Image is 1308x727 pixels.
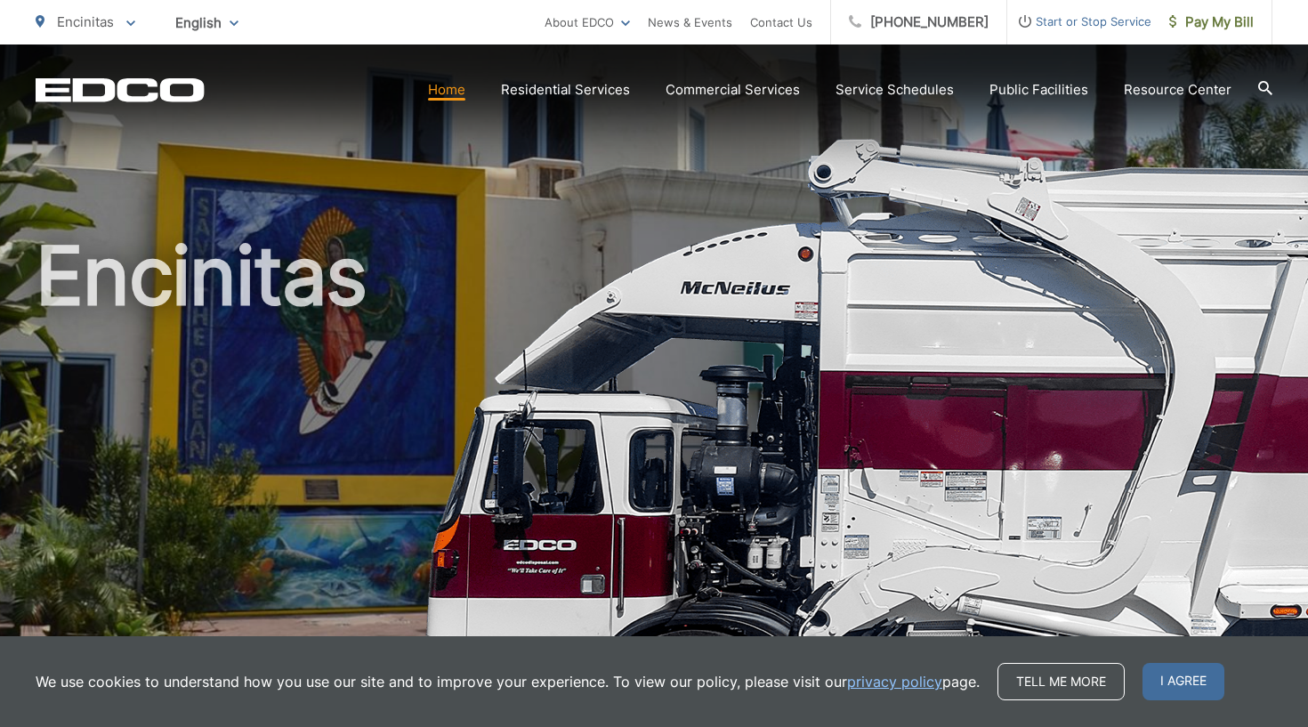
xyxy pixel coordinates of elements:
p: We use cookies to understand how you use our site and to improve your experience. To view our pol... [36,671,980,692]
span: English [162,7,252,38]
a: Public Facilities [989,79,1088,101]
a: News & Events [648,12,732,33]
a: Home [428,79,465,101]
a: privacy policy [847,671,942,692]
a: Resource Center [1124,79,1231,101]
a: Contact Us [750,12,812,33]
a: Tell me more [997,663,1125,700]
a: Residential Services [501,79,630,101]
a: EDCD logo. Return to the homepage. [36,77,205,102]
span: I agree [1142,663,1224,700]
a: About EDCO [545,12,630,33]
span: Encinitas [57,13,114,30]
a: Service Schedules [836,79,954,101]
span: Pay My Bill [1169,12,1254,33]
a: Commercial Services [666,79,800,101]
